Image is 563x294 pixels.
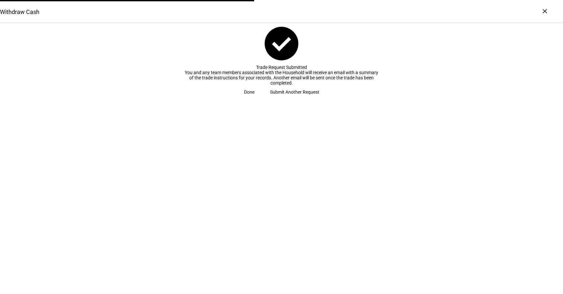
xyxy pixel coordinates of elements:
[184,70,379,86] div: You and any team members associated with the Household will receive an email with a summary of th...
[184,65,379,70] div: Trade Request Submitted
[261,23,302,64] mat-icon: check_circle
[262,86,327,99] button: Submit Another Request
[270,86,319,99] span: Submit Another Request
[236,86,262,99] button: Done
[244,86,254,99] span: Done
[540,6,550,16] div: ×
